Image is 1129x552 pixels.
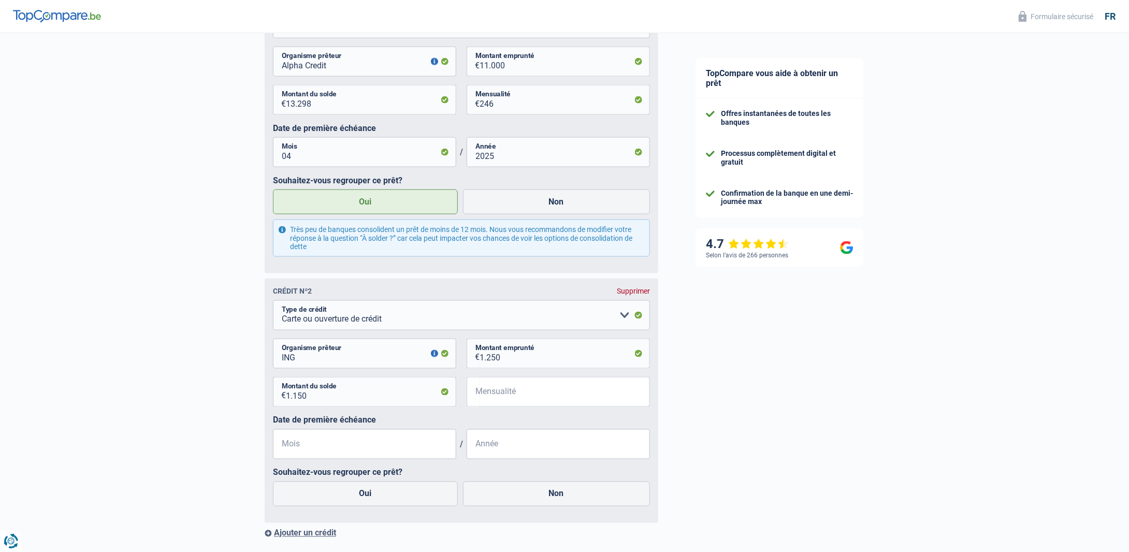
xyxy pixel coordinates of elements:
[273,220,650,257] div: Très peu de banques consolident un prêt de moins de 12 mois. Nous vous recommandons de modifier v...
[721,109,853,127] div: Offres instantanées de toutes les banques
[273,190,458,214] label: Oui
[273,482,458,506] label: Oui
[617,287,650,295] div: Supprimer
[467,429,650,459] input: AAAA
[721,189,853,207] div: Confirmation de la banque en une demi-journée max
[273,429,456,459] input: MM
[273,377,286,407] span: €
[273,176,650,185] label: Souhaitez-vous regrouper ce prêt?
[463,190,650,214] label: Non
[273,287,312,295] div: Crédit nº2
[13,10,101,22] img: TopCompare Logo
[273,137,456,167] input: MM
[706,237,789,252] div: 4.7
[696,58,864,99] div: TopCompare vous aide à obtenir un prêt
[273,415,650,425] label: Date de première échéance
[467,137,650,167] input: AAAA
[265,528,658,538] div: Ajouter un crédit
[273,85,286,115] span: €
[463,482,650,506] label: Non
[467,339,480,369] span: €
[706,252,788,259] div: Selon l’avis de 266 personnes
[456,440,467,449] span: /
[273,123,650,133] label: Date de première échéance
[456,147,467,157] span: /
[1012,8,1100,25] button: Formulaire sécurisé
[721,149,853,167] div: Processus complètement digital et gratuit
[273,468,650,477] label: Souhaitez-vous regrouper ce prêt?
[1105,11,1116,22] div: fr
[467,85,480,115] span: €
[467,377,480,407] span: €
[467,47,480,77] span: €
